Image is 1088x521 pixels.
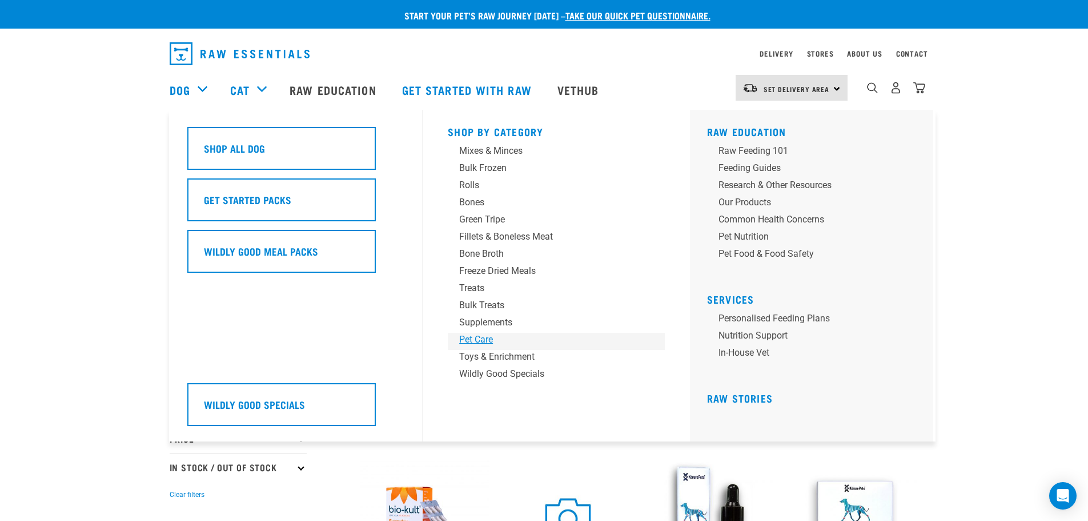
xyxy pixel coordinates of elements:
[448,178,665,196] a: Rolls
[760,51,793,55] a: Delivery
[278,67,390,113] a: Raw Education
[718,213,897,226] div: Common Health Concerns
[204,141,265,156] h5: Shop All Dog
[707,247,924,264] a: Pet Food & Food Safety
[718,230,897,244] div: Pet Nutrition
[847,51,882,55] a: About Us
[459,213,637,226] div: Green Tripe
[718,178,897,192] div: Research & Other Resources
[459,299,637,312] div: Bulk Treats
[718,196,897,209] div: Our Products
[707,329,924,346] a: Nutrition Support
[187,383,404,435] a: Wildly Good Specials
[764,87,830,91] span: Set Delivery Area
[459,144,637,158] div: Mixes & Minces
[448,161,665,178] a: Bulk Frozen
[187,127,404,178] a: Shop All Dog
[448,264,665,281] a: Freeze Dried Meals
[459,316,637,329] div: Supplements
[459,178,637,192] div: Rolls
[448,281,665,299] a: Treats
[459,264,637,278] div: Freeze Dried Meals
[448,196,665,213] a: Bones
[565,13,710,18] a: take our quick pet questionnaire.
[707,213,924,230] a: Common Health Concerns
[459,161,637,175] div: Bulk Frozen
[807,51,834,55] a: Stores
[707,346,924,363] a: In-house vet
[742,83,758,93] img: van-moving.png
[707,129,786,134] a: Raw Education
[187,230,404,281] a: Wildly Good Meal Packs
[707,312,924,329] a: Personalised Feeding Plans
[459,333,637,347] div: Pet Care
[707,144,924,161] a: Raw Feeding 101
[546,67,613,113] a: Vethub
[718,161,897,175] div: Feeding Guides
[707,395,773,401] a: Raw Stories
[160,38,928,70] nav: dropdown navigation
[448,350,665,367] a: Toys & Enrichment
[448,230,665,247] a: Fillets & Boneless Meat
[867,82,878,93] img: home-icon-1@2x.png
[718,144,897,158] div: Raw Feeding 101
[459,350,637,364] div: Toys & Enrichment
[170,42,310,65] img: Raw Essentials Logo
[459,367,637,381] div: Wildly Good Specials
[187,178,404,230] a: Get Started Packs
[170,453,307,482] p: In Stock / Out Of Stock
[448,213,665,230] a: Green Tripe
[448,144,665,161] a: Mixes & Minces
[459,196,637,209] div: Bones
[170,490,204,500] button: Clear filters
[707,196,924,213] a: Our Products
[890,82,902,94] img: user.png
[707,178,924,196] a: Research & Other Resources
[707,293,924,303] h5: Services
[913,82,925,94] img: home-icon@2x.png
[459,247,637,261] div: Bone Broth
[204,397,305,412] h5: Wildly Good Specials
[230,81,250,98] a: Cat
[391,67,546,113] a: Get started with Raw
[1049,482,1077,510] div: Open Intercom Messenger
[459,281,637,295] div: Treats
[448,247,665,264] a: Bone Broth
[707,161,924,178] a: Feeding Guides
[448,316,665,333] a: Supplements
[204,192,291,207] h5: Get Started Packs
[459,230,637,244] div: Fillets & Boneless Meat
[204,244,318,258] h5: Wildly Good Meal Packs
[448,333,665,350] a: Pet Care
[170,81,190,98] a: Dog
[448,299,665,316] a: Bulk Treats
[448,367,665,384] a: Wildly Good Specials
[448,126,665,135] h5: Shop By Category
[707,230,924,247] a: Pet Nutrition
[896,51,928,55] a: Contact
[718,247,897,261] div: Pet Food & Food Safety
